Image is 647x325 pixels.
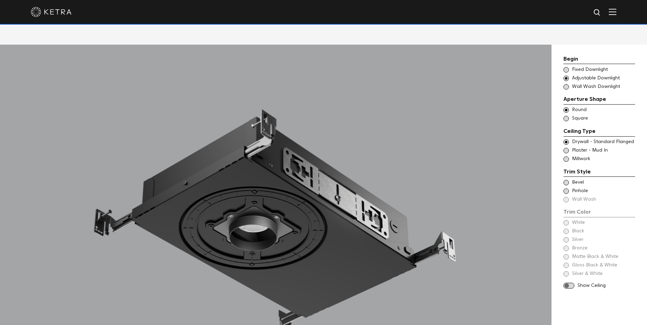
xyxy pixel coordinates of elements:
[572,115,634,122] span: Square
[572,147,634,154] span: Plaster - Mud In
[572,75,634,82] span: Adjustable Downlight
[31,7,72,17] img: ketra-logo-2019-white
[563,55,635,64] div: Begin
[563,95,635,105] div: Aperture Shape
[572,107,634,113] span: Round
[609,9,616,15] img: Hamburger%20Nav.svg
[572,179,634,186] span: Bevel
[593,9,602,17] img: search icon
[572,66,634,73] span: Fixed Downlight
[563,168,635,177] div: Trim Style
[572,139,634,145] span: Drywall - Standard Flanged
[572,83,634,90] span: Wall Wash Downlight
[577,282,635,289] span: Show Ceiling
[572,156,634,162] span: Millwork
[563,127,635,137] div: Ceiling Type
[572,188,634,195] span: Pinhole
